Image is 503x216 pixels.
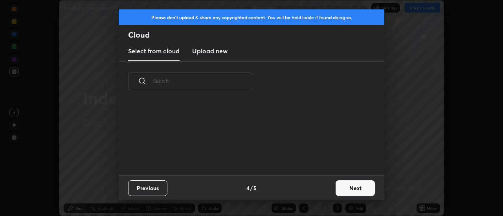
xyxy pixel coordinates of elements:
div: Please don't upload & share any copyrighted content. You will be held liable if found doing so. [119,9,384,25]
input: Search [153,64,252,98]
button: Previous [128,180,167,196]
h4: 5 [253,184,257,192]
h4: / [250,184,253,192]
h3: Select from cloud [128,46,180,56]
h3: Upload new [192,46,228,56]
h2: Cloud [128,30,384,40]
h4: 4 [246,184,250,192]
button: Next [336,180,375,196]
